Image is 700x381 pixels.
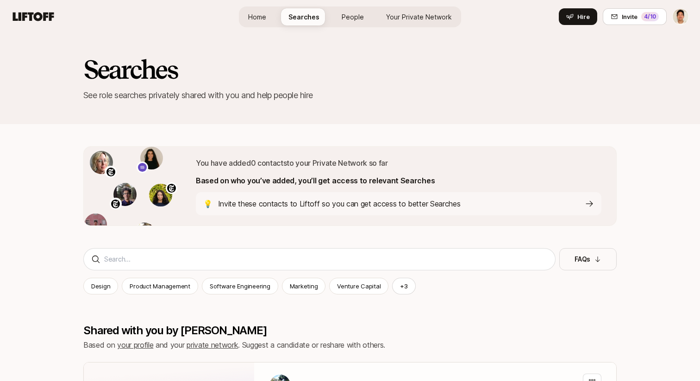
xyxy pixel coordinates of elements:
[603,8,667,25] button: Invite4/10
[83,56,177,83] h2: Searches
[622,12,637,21] span: Invite
[641,12,659,21] div: 4 /10
[91,281,110,291] p: Design
[559,8,597,25] button: Hire
[130,281,190,291] p: Product Management
[210,281,270,291] p: Software Engineering
[672,8,689,25] button: Jeremy Chen
[83,339,385,351] p: Based on and your . Suggest a candidate or reshare with others.
[113,183,137,206] img: 1638472731475
[577,12,590,21] span: Hire
[83,324,617,337] p: Shared with you by [PERSON_NAME]
[241,8,274,25] a: Home
[337,281,381,291] p: Venture Capital
[386,13,452,21] span: Your Private Network
[673,9,688,25] img: Jeremy Chen
[140,147,163,170] img: 1737475186662
[187,340,238,350] a: private network
[196,157,601,169] p: You have added 0 contacts to your Private Network so far
[334,8,371,25] a: People
[104,254,548,265] input: Search...
[203,198,212,210] p: 💡
[167,184,176,193] img: The New York Times logo
[575,254,590,265] p: FAQs
[106,168,115,176] img: The New York Times logo
[149,184,172,207] img: 1578296498513
[281,8,327,25] a: Searches
[90,151,113,174] img: 1721927995036
[379,8,459,25] a: Your Private Network
[290,281,318,291] p: Marketing
[392,278,416,294] button: +3
[218,198,461,210] p: Invite these contacts to Liftoff so you can get access to better Searches
[83,89,617,102] p: See role searches privately shared with you and help people hire
[138,163,147,172] img: Skurt logo
[117,340,153,350] a: your profile
[111,200,120,208] img: The New York Times logo
[196,175,601,187] p: Based on who you’ve added, you’ll get access to relevant Searches
[84,213,107,237] img: 1753248936271
[248,13,266,21] span: Home
[288,13,319,21] span: Searches
[342,13,364,21] span: People
[559,248,617,270] button: FAQs
[133,223,156,246] img: 1683928549196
